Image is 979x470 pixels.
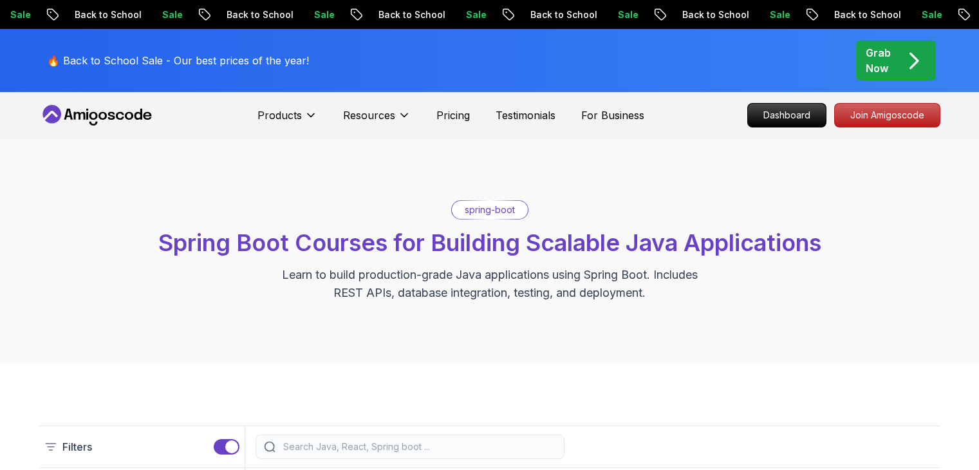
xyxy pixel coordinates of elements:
p: Learn to build production-grade Java applications using Spring Boot. Includes REST APIs, database... [274,266,706,302]
p: Back to School [670,8,758,21]
p: Sale [758,8,799,21]
p: 🔥 Back to School Sale - Our best prices of the year! [47,53,309,68]
p: Sale [150,8,191,21]
button: Resources [343,108,411,133]
p: Sale [302,8,343,21]
p: Back to School [518,8,606,21]
input: Search Java, React, Spring boot ... [281,440,556,453]
p: Sale [454,8,495,21]
p: Back to School [822,8,909,21]
p: Back to School [62,8,150,21]
p: Resources [343,108,395,123]
p: Join Amigoscode [835,104,940,127]
p: Sale [909,8,951,21]
p: Back to School [214,8,302,21]
span: Spring Boot Courses for Building Scalable Java Applications [158,229,821,257]
p: Filters [62,439,92,455]
p: Grab Now [866,45,891,76]
p: Back to School [366,8,454,21]
a: Join Amigoscode [834,103,940,127]
p: Products [257,108,302,123]
p: spring-boot [465,203,515,216]
p: Sale [606,8,647,21]
a: Testimonials [496,108,555,123]
a: Pricing [436,108,470,123]
button: Products [257,108,317,133]
p: Dashboard [748,104,826,127]
a: For Business [581,108,644,123]
a: Dashboard [747,103,826,127]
